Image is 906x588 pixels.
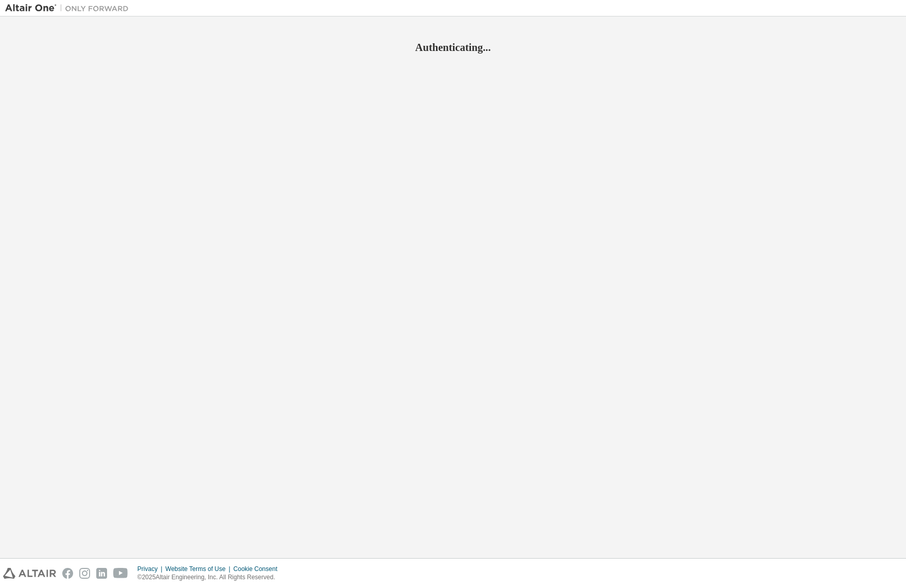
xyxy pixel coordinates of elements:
img: youtube.svg [113,568,128,579]
img: linkedin.svg [96,568,107,579]
div: Website Terms of Use [165,565,233,573]
p: © 2025 Altair Engineering, Inc. All Rights Reserved. [137,573,284,582]
img: instagram.svg [79,568,90,579]
div: Privacy [137,565,165,573]
img: facebook.svg [62,568,73,579]
h2: Authenticating... [5,41,901,54]
img: altair_logo.svg [3,568,56,579]
div: Cookie Consent [233,565,283,573]
img: Altair One [5,3,134,13]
